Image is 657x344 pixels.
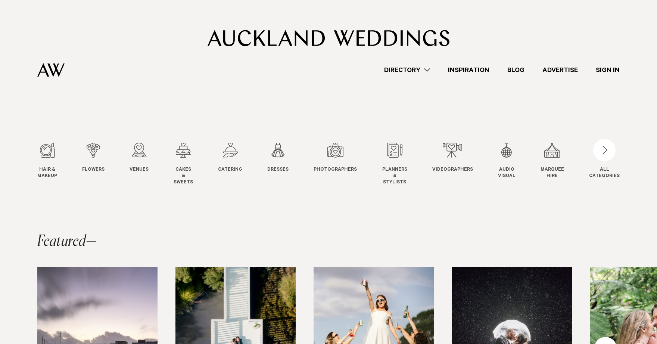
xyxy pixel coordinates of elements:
[533,65,587,75] a: Advertise
[541,167,564,180] span: Marquee Hire
[498,143,530,186] swiper-slide: 10 / 12
[174,143,193,186] a: Cakes & Sweets
[432,167,473,173] span: Videographers
[82,143,105,173] a: Flowers
[498,65,533,75] a: Blog
[130,143,164,186] swiper-slide: 3 / 12
[218,167,242,173] span: Catering
[267,167,289,173] span: Dresses
[37,167,57,180] span: Hair & Makeup
[82,143,119,186] swiper-slide: 2 / 12
[541,143,579,186] swiper-slide: 11 / 12
[130,167,149,173] span: Venues
[174,167,193,186] span: Cakes & Sweets
[267,143,303,186] swiper-slide: 6 / 12
[432,143,473,173] a: Videographers
[589,143,620,178] button: ALLCATEGORIES
[498,143,516,180] a: Audio Visual
[587,65,629,75] a: Sign In
[37,63,65,77] img: Auckland Weddings Logo
[432,143,488,186] swiper-slide: 9 / 12
[218,143,257,186] swiper-slide: 5 / 12
[37,234,97,249] h2: Featured
[314,143,372,186] swiper-slide: 7 / 12
[130,143,149,173] a: Venues
[439,65,498,75] a: Inspiration
[314,167,357,173] span: Photographers
[382,167,407,186] span: Planners & Stylists
[37,143,72,186] swiper-slide: 1 / 12
[498,167,516,180] span: Audio Visual
[82,167,105,173] span: Flowers
[208,30,450,46] img: Auckland Weddings Logo
[314,143,357,173] a: Photographers
[541,143,564,180] a: Marquee Hire
[382,143,407,186] a: Planners & Stylists
[382,143,422,186] swiper-slide: 8 / 12
[589,167,620,180] div: ALL CATEGORIES
[267,143,289,173] a: Dresses
[37,143,57,180] a: Hair & Makeup
[174,143,208,186] swiper-slide: 4 / 12
[375,65,439,75] a: Directory
[218,143,242,173] a: Catering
